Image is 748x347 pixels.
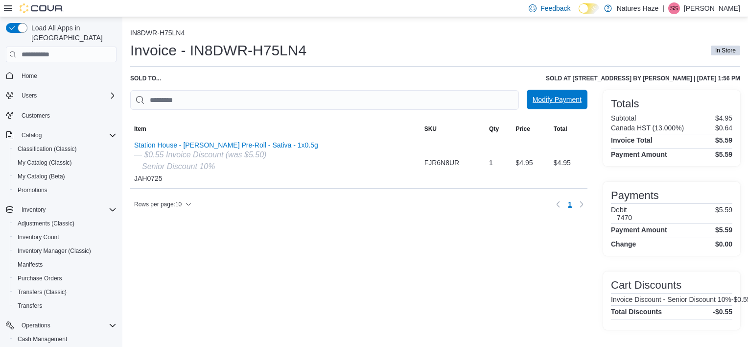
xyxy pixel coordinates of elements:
button: Operations [18,320,54,331]
button: Qty [485,121,512,137]
span: Customers [22,112,50,120]
span: Cash Management [18,335,67,343]
h6: Debit [611,206,632,214]
span: My Catalog (Beta) [14,171,117,182]
button: Item [130,121,421,137]
div: Sina Sanjari [668,2,680,14]
span: Manifests [14,259,117,271]
a: Cash Management [14,333,71,345]
h4: -$0.55 [713,308,732,316]
span: Home [22,72,37,80]
p: $4.95 [715,114,732,122]
h4: $5.59 [715,136,732,144]
span: Item [134,125,146,133]
input: This is a search bar. As you type, the results lower in the page will automatically filter. [130,90,519,110]
button: Modify Payment [527,90,587,109]
button: Inventory [2,203,120,217]
span: Load All Apps in [GEOGRAPHIC_DATA] [27,23,117,43]
h6: 7470 [617,214,632,222]
span: Feedback [540,3,570,13]
button: My Catalog (Beta) [10,170,120,183]
span: In Store [715,46,736,55]
span: Purchase Orders [14,273,117,284]
h3: Cart Discounts [611,279,681,291]
a: Inventory Count [14,231,63,243]
span: Transfers (Classic) [14,286,117,298]
h4: $0.00 [715,240,732,248]
span: Promotions [18,186,47,194]
span: Modify Payment [533,95,582,104]
span: Users [22,92,37,99]
nav: Pagination for table: MemoryTable from EuiInMemoryTable [552,197,587,212]
span: My Catalog (Beta) [18,173,65,180]
span: FJR6N8UR [424,157,460,169]
span: Price [516,125,530,133]
h4: Total Discounts [611,308,662,316]
nav: An example of EuiBreadcrumbs [130,29,740,39]
h6: Sold at [STREET_ADDRESS] by [PERSON_NAME] | [DATE] 1:56 PM [546,74,740,82]
button: Adjustments (Classic) [10,217,120,230]
p: [PERSON_NAME] [684,2,740,14]
span: Inventory [18,204,117,216]
a: Classification (Classic) [14,143,81,155]
button: Operations [2,319,120,332]
button: Transfers [10,299,120,313]
button: IN8DWR-H75LN4 [130,29,185,37]
a: Transfers (Classic) [14,286,70,298]
span: My Catalog (Classic) [18,159,72,167]
h1: Invoice - IN8DWR-H75LN4 [130,41,306,60]
button: Users [18,90,41,101]
a: My Catalog (Beta) [14,171,69,182]
h4: Invoice Total [611,136,653,144]
button: Classification (Classic) [10,142,120,156]
h4: $5.59 [715,150,732,158]
h3: Totals [611,98,639,110]
p: $5.59 [715,206,732,222]
a: My Catalog (Classic) [14,157,76,169]
span: Customers [18,109,117,122]
span: Inventory [22,206,46,214]
span: Transfers [18,302,42,310]
span: Promotions [14,184,117,196]
a: Purchase Orders [14,273,66,284]
span: Classification (Classic) [18,145,77,153]
span: Operations [18,320,117,331]
ul: Pagination for table: MemoryTable from EuiInMemoryTable [564,197,576,212]
div: JAH0725 [134,141,318,184]
div: 1 [485,153,512,173]
button: Manifests [10,258,120,272]
button: Station House - [PERSON_NAME] Pre-Roll - Sativa - 1x0.5g [134,141,318,149]
button: Transfers (Classic) [10,285,120,299]
span: SS [670,2,678,14]
span: Purchase Orders [18,274,62,282]
i: Senior Discount 10% [142,162,215,171]
h4: Change [611,240,636,248]
div: — $0.55 Invoice Discount (was $5.50) [134,149,318,161]
button: Page 1 of 1 [564,197,576,212]
span: Classification (Classic) [14,143,117,155]
button: Catalog [2,128,120,142]
button: SKU [421,121,485,137]
h6: Invoice Discount - Senior Discount 10% [611,296,731,303]
a: Inventory Manager (Classic) [14,245,95,257]
button: Total [550,121,587,137]
p: | [662,2,664,14]
a: Promotions [14,184,51,196]
span: 1 [568,199,572,209]
span: Home [18,69,117,81]
a: Customers [18,110,54,122]
p: $0.64 [715,124,732,132]
button: Promotions [10,183,120,197]
button: Price [512,121,550,137]
button: Purchase Orders [10,272,120,285]
span: Transfers (Classic) [18,288,67,296]
a: Adjustments (Classic) [14,218,78,229]
span: Inventory Count [14,231,117,243]
p: Natures Haze [617,2,659,14]
a: Manifests [14,259,47,271]
span: Catalog [22,131,42,139]
span: Manifests [18,261,43,269]
span: Users [18,90,117,101]
h4: Payment Amount [611,226,667,234]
